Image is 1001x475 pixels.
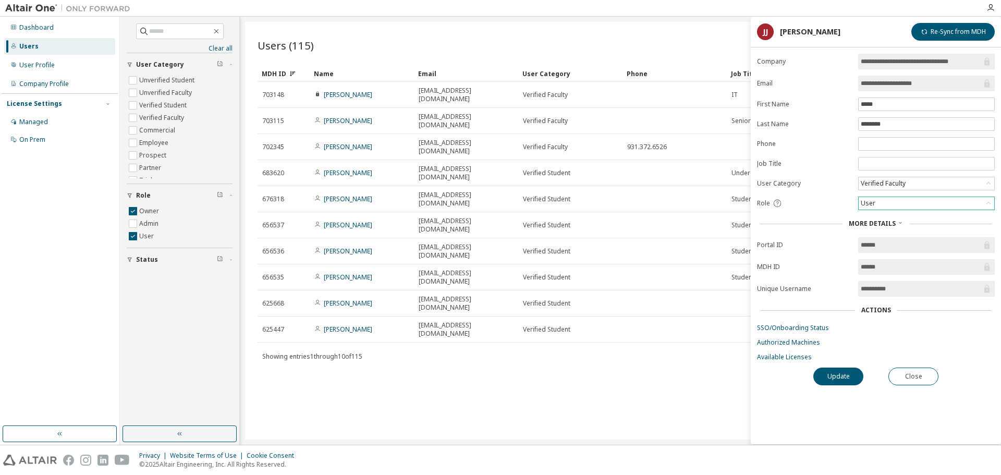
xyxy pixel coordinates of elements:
[262,117,284,125] span: 703115
[217,255,223,264] span: Clear filter
[262,325,284,334] span: 625447
[136,255,158,264] span: Status
[19,118,48,126] div: Managed
[888,368,938,385] button: Close
[731,117,789,125] span: Senior IT Specialist
[262,91,284,99] span: 703148
[757,241,852,249] label: Portal ID
[139,99,189,112] label: Verified Student
[757,120,852,128] label: Last Name
[139,112,186,124] label: Verified Faculty
[139,452,170,460] div: Privacy
[627,65,723,82] div: Phone
[757,140,852,148] label: Phone
[324,247,372,255] a: [PERSON_NAME]
[757,199,770,208] span: Role
[418,65,514,82] div: Email
[314,65,410,82] div: Name
[419,217,514,234] span: [EMAIL_ADDRESS][DOMAIN_NAME]
[139,217,161,230] label: Admin
[217,60,223,69] span: Clear filter
[419,269,514,286] span: [EMAIL_ADDRESS][DOMAIN_NAME]
[757,263,852,271] label: MDH ID
[523,117,568,125] span: Verified Faculty
[262,299,284,308] span: 625668
[127,53,233,76] button: User Category
[859,197,994,210] div: User
[80,455,91,466] img: instagram.svg
[139,162,163,174] label: Partner
[258,38,314,53] span: Users (115)
[757,179,852,188] label: User Category
[522,65,618,82] div: User Category
[419,139,514,155] span: [EMAIL_ADDRESS][DOMAIN_NAME]
[217,191,223,200] span: Clear filter
[523,247,570,255] span: Verified Student
[757,338,995,347] a: Authorized Machines
[731,195,754,203] span: Student
[523,195,570,203] span: Verified Student
[419,165,514,181] span: [EMAIL_ADDRESS][DOMAIN_NAME]
[127,248,233,271] button: Status
[262,247,284,255] span: 656536
[324,142,372,151] a: [PERSON_NAME]
[523,143,568,151] span: Verified Faculty
[757,353,995,361] a: Available Licenses
[419,243,514,260] span: [EMAIL_ADDRESS][DOMAIN_NAME]
[419,321,514,338] span: [EMAIL_ADDRESS][DOMAIN_NAME]
[262,65,306,82] div: MDH ID
[139,230,156,242] label: User
[731,169,778,177] span: Undergraduate
[419,87,514,103] span: [EMAIL_ADDRESS][DOMAIN_NAME]
[813,368,863,385] button: Update
[262,169,284,177] span: 683620
[127,184,233,207] button: Role
[63,455,74,466] img: facebook.svg
[247,452,300,460] div: Cookie Consent
[419,191,514,208] span: [EMAIL_ADDRESS][DOMAIN_NAME]
[523,325,570,334] span: Verified Student
[859,177,994,190] div: Verified Faculty
[19,136,45,144] div: On Prem
[19,42,39,51] div: Users
[139,87,194,99] label: Unverified Faculty
[324,90,372,99] a: [PERSON_NAME]
[7,100,62,108] div: License Settings
[324,116,372,125] a: [PERSON_NAME]
[5,3,136,14] img: Altair One
[757,57,852,66] label: Company
[324,194,372,203] a: [PERSON_NAME]
[136,191,151,200] span: Role
[19,23,54,32] div: Dashboard
[911,23,995,41] button: Re-Sync from MDH
[780,28,840,36] div: [PERSON_NAME]
[627,143,667,151] span: 931.372.6526
[324,221,372,229] a: [PERSON_NAME]
[19,61,55,69] div: User Profile
[757,79,852,88] label: Email
[127,44,233,53] a: Clear all
[262,143,284,151] span: 702345
[861,306,891,314] div: Actions
[170,452,247,460] div: Website Terms of Use
[97,455,108,466] img: linkedin.svg
[139,174,154,187] label: Trial
[419,295,514,312] span: [EMAIL_ADDRESS][DOMAIN_NAME]
[523,299,570,308] span: Verified Student
[849,219,896,228] span: More Details
[139,205,161,217] label: Owner
[859,198,877,209] div: User
[136,60,184,69] span: User Category
[419,113,514,129] span: [EMAIL_ADDRESS][DOMAIN_NAME]
[139,137,170,149] label: Employee
[139,149,168,162] label: Prospect
[731,65,827,82] div: Job Title
[523,169,570,177] span: Verified Student
[757,285,852,293] label: Unique Username
[262,221,284,229] span: 656537
[3,455,57,466] img: altair_logo.svg
[523,91,568,99] span: Verified Faculty
[324,299,372,308] a: [PERSON_NAME]
[139,74,197,87] label: Unverified Student
[19,80,69,88] div: Company Profile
